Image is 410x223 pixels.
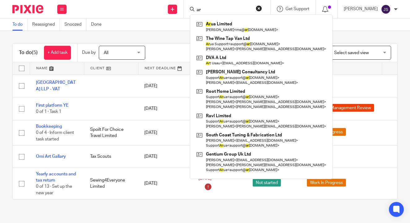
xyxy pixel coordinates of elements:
div: --- [307,153,376,160]
span: Get Support [286,7,309,11]
td: [DATE] [138,97,192,120]
img: svg%3E [381,4,391,14]
a: Yearly accounts and tax return [36,172,76,182]
td: [DATE] [138,120,192,145]
button: Clear [256,5,262,11]
span: 0 of 13 · Set up the new year [36,184,72,195]
a: + Add task [44,46,71,60]
td: [DATE] [138,168,192,199]
td: [DATE] [138,146,192,168]
a: Bookkeeping [36,124,62,129]
span: (5) [32,50,38,55]
a: To do [12,19,28,31]
span: Select saved view [334,51,369,55]
p: Due by [82,49,96,56]
div: --- [307,83,376,89]
input: Search [196,7,252,13]
span: 0 of 1 · Task 1 [36,110,61,114]
p: [PERSON_NAME] [344,6,378,12]
a: Done [91,19,106,31]
a: Reassigned [32,19,60,31]
span: Work In Progress [307,179,346,187]
a: Snoozed [64,19,86,31]
a: Omi Art Gallary [36,154,66,159]
td: [DATE] [138,75,192,97]
a: First platform YE [36,103,68,108]
td: Tax Scouts [84,146,138,168]
a: [GEOGRAPHIC_DATA] LLP - VAT [36,80,76,91]
td: Sewing4Everyone Limited [84,168,138,199]
span: Ready For Management Review [307,104,374,112]
img: Pixie [12,5,43,13]
td: Spoilt For Choice Travel Limited [84,120,138,145]
span: 0 of 4 · Inform client task started [36,131,74,141]
h1: To do [19,49,38,56]
span: Not started [253,179,281,187]
span: All [104,51,108,55]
